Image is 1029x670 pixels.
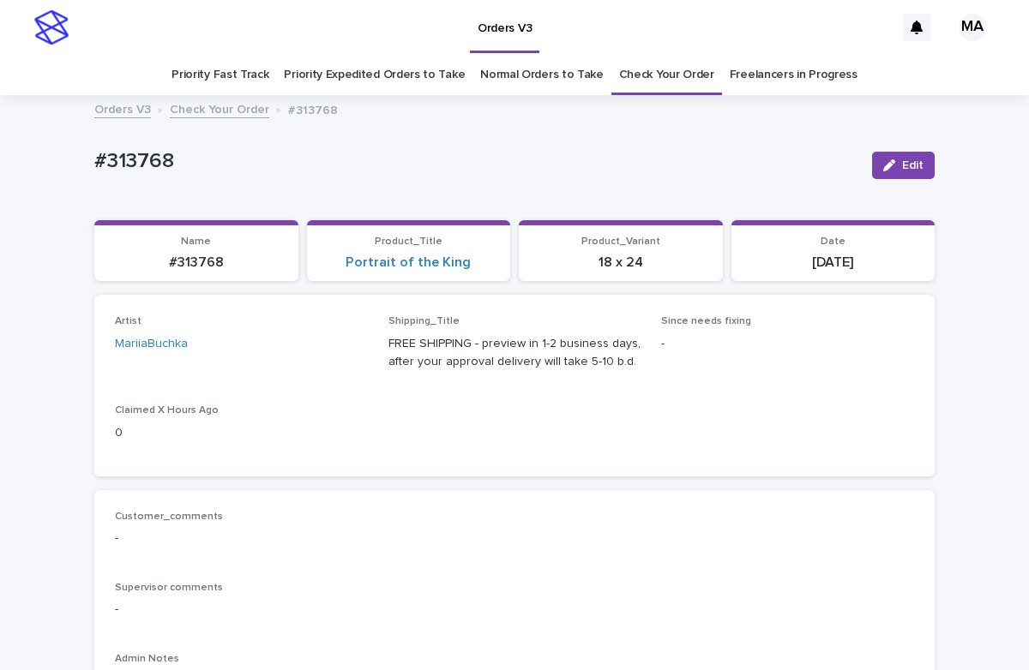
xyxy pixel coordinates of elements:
[115,335,188,353] a: MariiaBuchka
[529,254,713,271] p: 18 x 24
[34,10,69,45] img: stacker-logo-s-only.png
[619,55,714,95] a: Check Your Order
[94,149,858,174] p: #313768
[115,424,368,442] p: 0
[872,152,935,179] button: Edit
[959,14,986,41] div: MA
[115,583,223,593] span: Supervisor comments
[288,99,338,118] p: #313768
[346,254,471,271] a: Portrait of the King
[661,316,751,326] span: Since needs fixing
[181,236,211,247] span: Name
[115,654,179,664] span: Admin Notes
[581,236,660,247] span: Product_Variant
[115,511,223,522] span: Customer_comments
[480,55,604,95] a: Normal Orders to Take
[821,236,845,247] span: Date
[170,99,269,118] a: Check Your Order
[94,99,151,118] a: Orders V3
[902,159,924,171] span: Edit
[105,254,288,271] p: #313768
[115,601,914,619] p: -
[284,55,465,95] a: Priority Expedited Orders to Take
[115,405,219,416] span: Claimed X Hours Ago
[730,55,857,95] a: Freelancers in Progress
[171,55,268,95] a: Priority Fast Track
[661,335,914,353] p: -
[742,254,925,271] p: [DATE]
[388,335,641,371] p: FREE SHIPPING - preview in 1-2 business days, after your approval delivery will take 5-10 b.d.
[115,316,141,326] span: Artist
[375,236,442,247] span: Product_Title
[388,316,460,326] span: Shipping_Title
[115,529,914,547] p: -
